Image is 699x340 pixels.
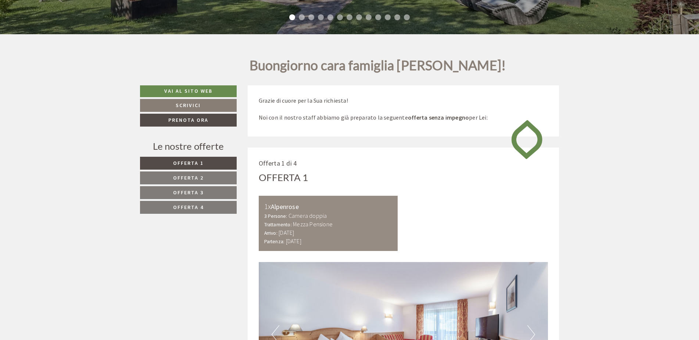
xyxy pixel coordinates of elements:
span: Offerta 2 [173,174,204,181]
small: Partenza: [264,238,285,245]
h1: Buongiorno cara famiglia [PERSON_NAME]! [250,58,506,77]
div: Offerta 1 [259,171,308,184]
b: Mezza Pensione [293,220,333,228]
span: Offerta 1 di 4 [259,159,297,167]
button: Invia [252,194,290,207]
span: Offerta 3 [173,189,204,196]
small: Arrivo: [264,230,277,236]
div: [DATE] [131,6,158,18]
p: Grazie di cuore per la Sua richiesta! Noi con il nostro staff abbiamo già preparato la seguente p... [259,96,548,122]
img: image [506,113,548,166]
div: Buon giorno, come possiamo aiutarla? [175,20,284,43]
a: Prenota ora [140,114,237,127]
a: Scrivici [140,99,237,112]
a: Vai al sito web [140,85,237,97]
b: Camera doppia [288,212,327,219]
small: 3 Persone: [264,213,287,219]
div: Le nostre offerte [140,139,237,153]
span: Offerta 4 [173,204,204,210]
b: [DATE] [286,237,301,245]
strong: offerta senza impegno [408,114,469,121]
span: Offerta 1 [173,160,204,166]
small: Trattamento: [264,222,292,228]
b: 1x [264,202,271,211]
div: Lei [179,22,278,28]
small: 08:59 [179,36,278,41]
div: Alpenrose [264,201,392,212]
b: [DATE] [279,229,294,236]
